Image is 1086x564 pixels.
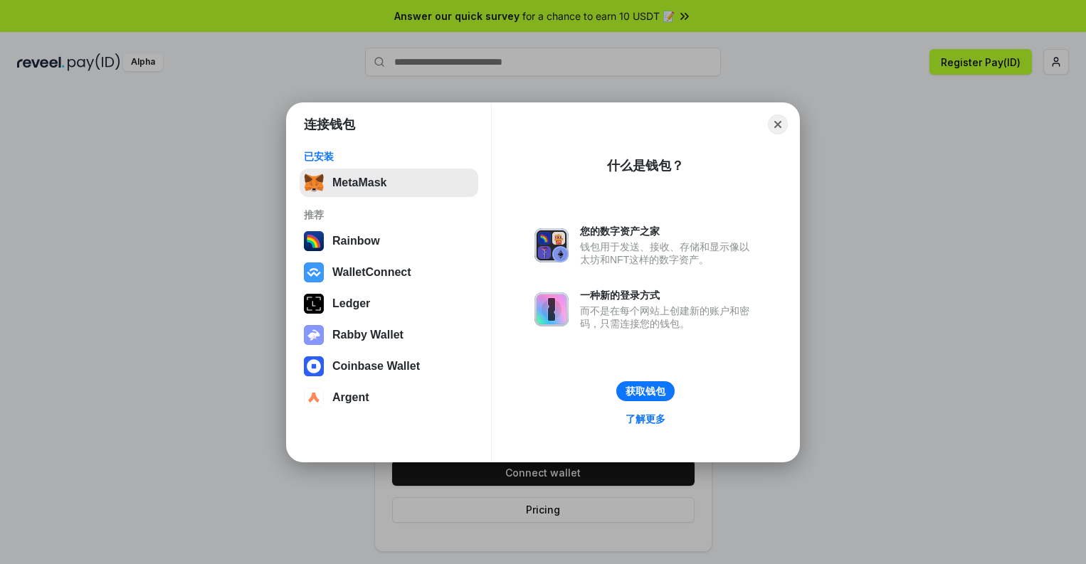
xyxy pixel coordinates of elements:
img: svg+xml,%3Csvg%20xmlns%3D%22http%3A%2F%2Fwww.w3.org%2F2000%2Fsvg%22%20width%3D%2228%22%20height%3... [304,294,324,314]
div: 推荐 [304,208,474,221]
div: Coinbase Wallet [332,360,420,373]
img: svg+xml,%3Csvg%20width%3D%2228%22%20height%3D%2228%22%20viewBox%3D%220%200%2028%2028%22%20fill%3D... [304,356,324,376]
img: svg+xml,%3Csvg%20fill%3D%22none%22%20height%3D%2233%22%20viewBox%3D%220%200%2035%2033%22%20width%... [304,173,324,193]
button: 获取钱包 [616,381,675,401]
div: 获取钱包 [626,385,665,398]
img: svg+xml,%3Csvg%20width%3D%22120%22%20height%3D%22120%22%20viewBox%3D%220%200%20120%20120%22%20fil... [304,231,324,251]
button: Close [768,115,788,134]
div: WalletConnect [332,266,411,279]
img: svg+xml,%3Csvg%20xmlns%3D%22http%3A%2F%2Fwww.w3.org%2F2000%2Fsvg%22%20fill%3D%22none%22%20viewBox... [304,325,324,345]
img: svg+xml,%3Csvg%20width%3D%2228%22%20height%3D%2228%22%20viewBox%3D%220%200%2028%2028%22%20fill%3D... [304,262,324,282]
button: Rabby Wallet [300,321,478,349]
div: 了解更多 [626,413,665,425]
img: svg+xml,%3Csvg%20xmlns%3D%22http%3A%2F%2Fwww.w3.org%2F2000%2Fsvg%22%20fill%3D%22none%22%20viewBox... [534,228,569,262]
img: svg+xml,%3Csvg%20width%3D%2228%22%20height%3D%2228%22%20viewBox%3D%220%200%2028%2028%22%20fill%3D... [304,388,324,408]
div: 什么是钱包？ [607,157,684,174]
div: MetaMask [332,176,386,189]
button: Rainbow [300,227,478,255]
div: 已安装 [304,150,474,163]
h1: 连接钱包 [304,116,355,133]
div: Argent [332,391,369,404]
button: Ledger [300,289,478,318]
img: svg+xml,%3Csvg%20xmlns%3D%22http%3A%2F%2Fwww.w3.org%2F2000%2Fsvg%22%20fill%3D%22none%22%20viewBox... [534,292,569,326]
div: Ledger [332,297,370,310]
div: 一种新的登录方式 [580,289,756,302]
button: WalletConnect [300,258,478,287]
button: Argent [300,383,478,412]
div: 钱包用于发送、接收、存储和显示像以太坊和NFT这样的数字资产。 [580,240,756,266]
button: MetaMask [300,169,478,197]
div: Rainbow [332,235,380,248]
div: Rabby Wallet [332,329,404,341]
div: 而不是在每个网站上创建新的账户和密码，只需连接您的钱包。 [580,304,756,330]
a: 了解更多 [617,410,674,428]
div: 您的数字资产之家 [580,225,756,238]
button: Coinbase Wallet [300,352,478,381]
